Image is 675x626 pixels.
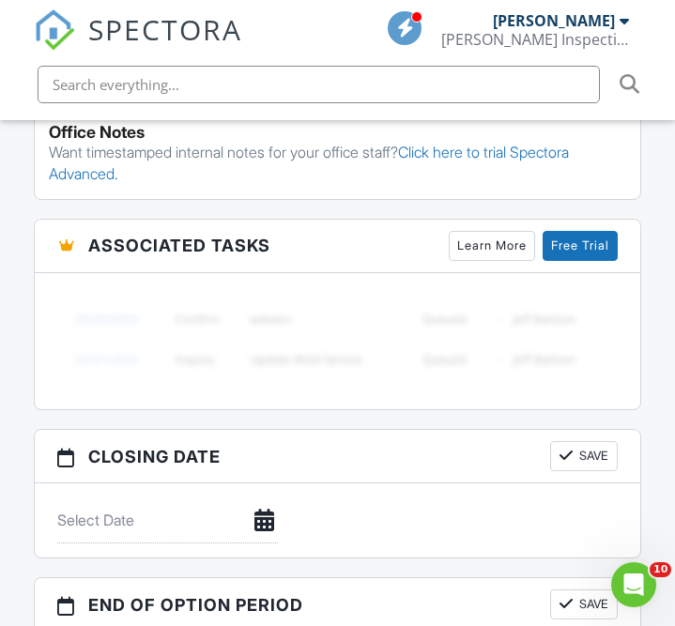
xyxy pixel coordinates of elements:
span: Closing date [88,444,221,469]
input: Search everything... [38,66,600,103]
button: Save [550,589,618,619]
iframe: Intercom live chat [611,562,656,607]
span: SPECTORA [88,9,242,49]
button: Save [550,441,618,471]
img: blurred-tasks-251b60f19c3f713f9215ee2a18cbf2105fc2d72fcd585247cf5e9ec0c957c1dd.png [57,287,618,390]
a: Click here to trial Spectora Advanced. [49,143,569,182]
span: End of Option Period [88,592,303,618]
a: SPECTORA [34,25,242,65]
input: Select Date [57,497,278,543]
span: 10 [650,562,671,577]
p: Want timestamped internal notes for your office staff? [49,142,626,184]
span: Associated Tasks [88,233,270,258]
div: Ayuso Inspections [441,30,629,49]
img: The Best Home Inspection Software - Spectora [34,9,75,51]
div: Office Notes [49,123,626,142]
a: Free Trial [543,231,618,261]
a: Learn More [449,231,535,261]
div: [PERSON_NAME] [493,11,615,30]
